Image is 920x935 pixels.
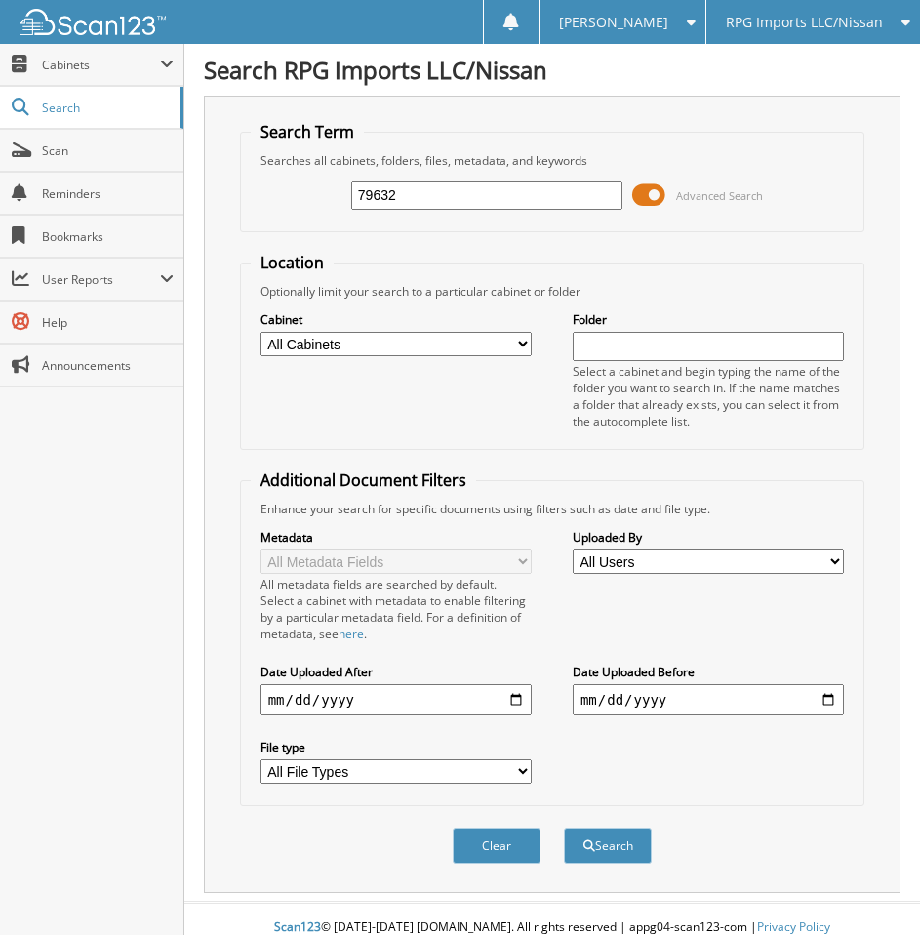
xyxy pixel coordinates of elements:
img: scan123-logo-white.svg [20,9,166,35]
span: Scan123 [274,918,321,935]
h1: Search RPG Imports LLC/Nissan [204,54,900,86]
div: Select a cabinet and begin typing the name of the folder you want to search in. If the name match... [573,363,844,429]
span: Reminders [42,185,174,202]
a: Privacy Policy [757,918,830,935]
div: Enhance your search for specific documents using filters such as date and file type. [251,501,855,517]
label: File type [260,739,532,755]
input: start [260,684,532,715]
span: Bookmarks [42,228,174,245]
legend: Location [251,252,334,273]
legend: Additional Document Filters [251,469,476,491]
span: RPG Imports LLC/Nissan [726,17,883,28]
button: Clear [453,828,540,864]
span: Announcements [42,357,174,374]
label: Date Uploaded Before [573,664,844,680]
span: Help [42,314,174,331]
label: Cabinet [260,311,532,328]
span: Scan [42,142,174,159]
span: Search [42,100,171,116]
label: Folder [573,311,844,328]
span: User Reports [42,271,160,288]
legend: Search Term [251,121,364,142]
span: Advanced Search [676,188,763,203]
div: Optionally limit your search to a particular cabinet or folder [251,283,855,300]
input: end [573,684,844,715]
div: All metadata fields are searched by default. Select a cabinet with metadata to enable filtering b... [260,576,532,642]
div: Searches all cabinets, folders, files, metadata, and keywords [251,152,855,169]
span: Cabinets [42,57,160,73]
iframe: Chat Widget [822,841,920,935]
label: Uploaded By [573,529,844,546]
button: Search [564,828,652,864]
a: here [339,626,364,642]
span: [PERSON_NAME] [559,17,668,28]
label: Date Uploaded After [260,664,532,680]
label: Metadata [260,529,532,546]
